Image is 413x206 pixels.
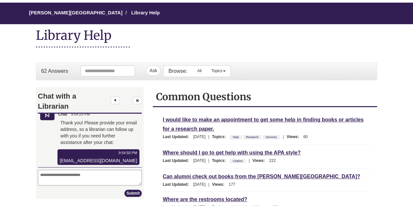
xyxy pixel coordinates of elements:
[163,182,192,187] span: Last Updated:
[36,27,130,48] h1: Library Help
[163,149,301,156] a: Where should I go to get help with using the APA style?
[247,158,251,163] span: |
[212,158,229,163] span: Topics:
[163,158,192,163] span: Last Updated:
[36,87,143,198] iframe: Chat Widget
[163,135,192,139] span: Last Updated:
[146,65,161,76] button: Ask
[207,135,211,139] span: |
[230,135,281,139] ul: Topics:
[206,66,230,76] a: Topics
[212,182,228,187] span: Views:
[193,158,206,163] span: [DATE]
[245,134,260,141] a: Research
[232,134,240,141] a: Help
[36,87,143,199] div: Chat Widget
[229,182,235,187] span: 177
[207,158,211,163] span: |
[163,196,247,203] a: Where are the restrooms located?
[193,182,206,187] span: [DATE]
[264,134,278,141] a: Services
[131,10,160,15] a: Library Help
[287,135,302,139] span: Views:
[168,68,187,75] p: Browse:
[41,68,68,75] p: 62 Answers
[232,157,244,165] a: Citation
[252,158,268,163] span: Views:
[163,116,363,133] a: I would like to make an appointment to get some help in finding books or articles for a research ...
[156,90,374,103] h2: Common Questions
[303,135,308,139] span: 60
[29,10,122,15] a: [PERSON_NAME][GEOGRAPHIC_DATA]
[88,102,105,109] button: Submit
[269,158,276,163] span: 222
[281,135,285,139] span: |
[192,66,206,76] a: All
[212,135,229,139] span: Topics:
[193,135,206,139] span: [DATE]
[230,158,247,163] ul: Topics:
[207,182,211,187] span: |
[163,173,360,180] a: Can alumni check out books from the [PERSON_NAME][GEOGRAPHIC_DATA]?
